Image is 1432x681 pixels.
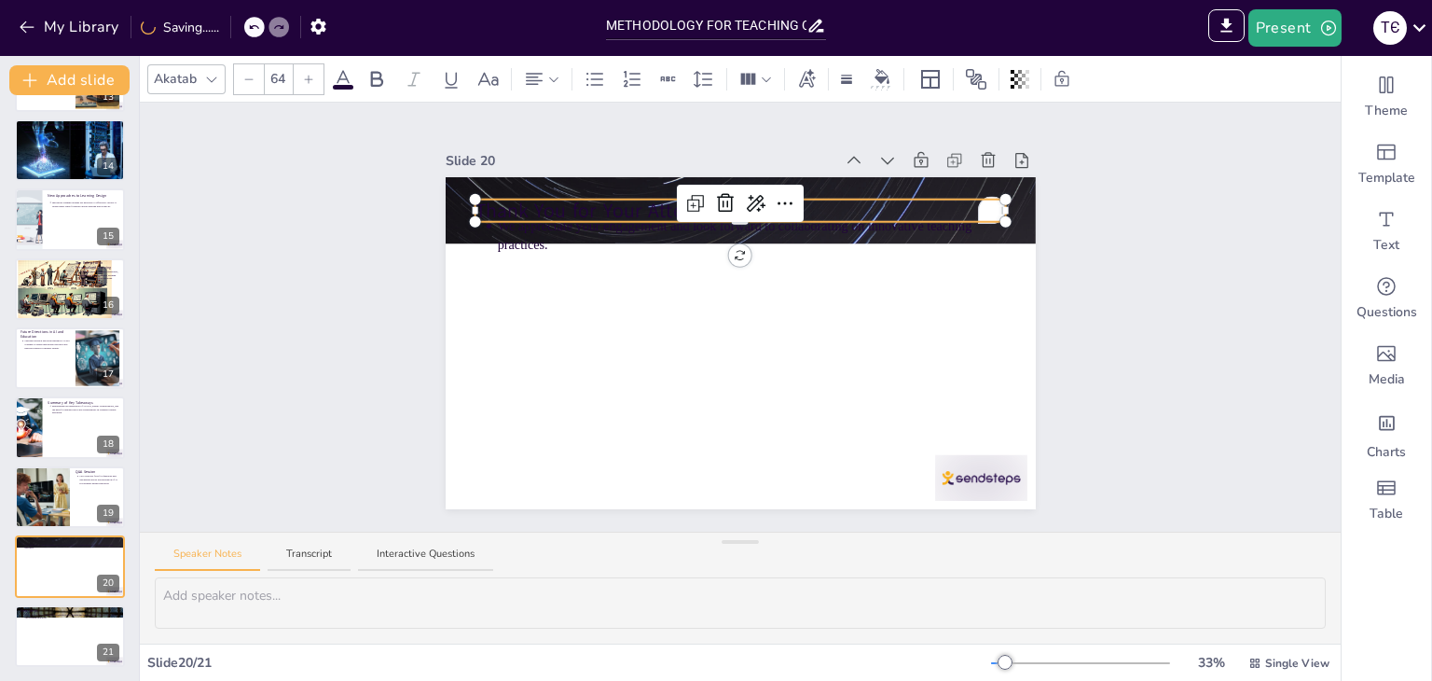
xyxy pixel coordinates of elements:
[1365,102,1408,120] span: Theme
[497,217,1006,255] p: We appreciate your engagement and look forward to collaborating on innovative teaching practices.
[24,543,119,549] p: We appreciate your engagement and look forward to collaborating on innovative teaching practices.
[14,12,127,42] button: My Library
[1342,198,1431,265] div: Add text boxes
[965,68,987,90] span: Position
[836,64,857,94] div: Border settings
[48,399,119,405] p: Summary of Key Takeaways
[76,469,119,475] p: Q&A Session
[1358,169,1415,188] span: Template
[24,613,119,619] p: Let's commit to exploring these methodologies further and implementing effective strategies in ou...
[52,202,119,208] p: Innovative learning designs are necessary to effectively utilize AI technologies while fostering ...
[1342,63,1431,131] div: Change the overall theme
[916,64,945,94] div: Layout
[15,466,125,528] div: 19
[21,329,70,340] p: Future Directions in AI and Education
[1370,505,1403,523] span: Table
[21,607,119,613] p: Next Steps
[268,547,351,572] button: Transcript
[1248,9,1342,47] button: Present
[9,65,130,95] button: Add slide
[735,64,777,94] div: Column Count
[1342,131,1431,198] div: Add ready made slides
[97,575,119,592] div: 20
[15,188,125,250] div: 15
[21,122,119,128] p: Developing Comprehensive Competencies
[97,158,119,175] div: 14
[155,547,260,572] button: Speaker Notes
[15,327,125,389] div: 17
[150,65,200,92] div: Akatab
[147,653,991,673] div: Slide 20 / 21
[1369,370,1405,389] span: Media
[792,64,820,94] div: Text effects
[868,69,896,89] div: Background color
[1342,466,1431,534] div: Add a table
[1342,332,1431,399] div: Add images, graphics, shapes or video
[1342,399,1431,466] div: Add charts and graphs
[1373,11,1407,45] div: Т Є
[97,228,119,245] div: 15
[1356,303,1417,322] span: Questions
[15,396,125,458] div: 18
[446,151,834,171] div: Slide 20
[97,436,119,453] div: 18
[1367,443,1406,462] span: Charts
[141,18,219,37] div: Saving......
[48,193,119,199] p: New Approaches to Learning Design
[97,505,119,522] div: 19
[1373,9,1407,47] button: Т Є
[24,127,119,133] p: The goal is to form competencies that blend practical digital tool application with an ethical un...
[97,366,119,383] div: 17
[1265,655,1329,672] span: Single View
[79,475,119,485] p: Let's open the floor for questions and discussions about the integration of AI in computer design...
[76,260,119,271] p: The Role of AI in Personalized Learning
[79,270,119,284] p: AI should augment human capabilities, contributing to personalized learning experiences rather th...
[15,258,125,320] div: 16
[358,547,493,572] button: Interactive Questions
[15,535,125,597] div: 20
[97,644,119,661] div: 21
[606,12,806,39] input: Insert title
[1373,236,1399,255] span: Text
[1208,9,1245,47] span: Export to PowerPoint
[1342,265,1431,332] div: Get real-time input from your audience
[15,119,125,181] div: 14
[97,89,119,106] div: 13
[52,404,119,414] p: Emphasizing the integration of AI tools, ethical considerations, and the need for updated skills ...
[97,297,119,314] div: 16
[15,605,125,667] div: 21
[24,340,70,350] p: Ongoing research and development in AI will continue to shape educational practices and methodolo...
[1189,653,1233,673] div: 33 %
